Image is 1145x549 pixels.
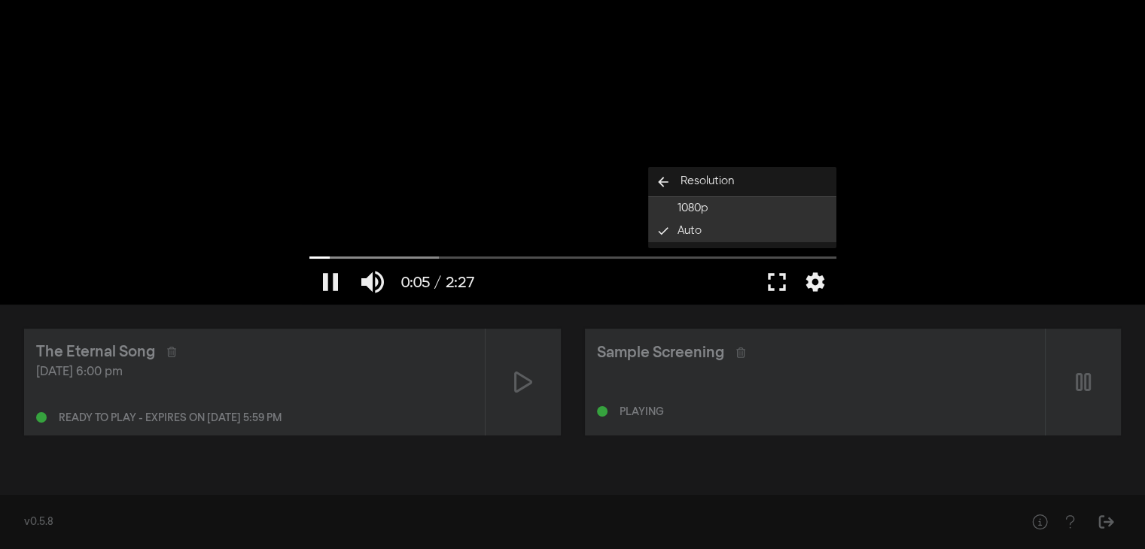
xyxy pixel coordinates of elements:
[352,259,394,305] button: Mute
[648,174,678,190] i: arrow_back
[1055,507,1085,537] button: Help
[36,341,155,363] div: The Eternal Song
[394,259,482,305] button: 0:05 / 2:27
[36,363,473,381] div: [DATE] 6:00 pm
[678,200,708,217] span: 1080p
[24,514,994,530] div: v0.5.8
[648,167,836,197] button: Resolution
[1091,507,1121,537] button: Sign Out
[681,173,734,190] span: Resolution
[309,259,352,305] button: Pause
[59,413,282,423] div: Ready to play - expires on [DATE] 5:59 pm
[620,407,664,417] div: Playing
[798,259,833,305] button: More settings
[756,259,798,305] button: Full screen
[678,223,702,240] span: Auto
[653,224,678,238] i: done
[597,341,724,364] div: Sample Screening
[648,220,836,242] button: Auto
[648,197,836,220] button: 1080p
[1025,507,1055,537] button: Help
